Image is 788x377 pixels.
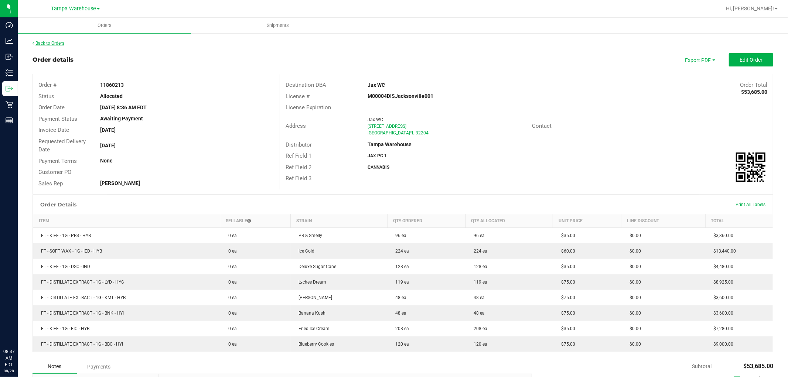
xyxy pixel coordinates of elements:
[257,22,299,29] span: Shipments
[736,152,765,182] qrcode: 11860213
[225,280,237,285] span: 0 ea
[409,130,414,136] span: FL
[736,152,765,182] img: Scan me!
[295,295,332,300] span: [PERSON_NAME]
[368,93,433,99] strong: M00004DISJacksonville001
[557,342,575,347] span: $75.00
[225,342,237,347] span: 0 ea
[626,311,641,316] span: $0.00
[557,280,575,285] span: $75.00
[295,233,323,238] span: PB & Smelly
[470,295,485,300] span: 48 ea
[736,202,765,207] span: Print All Labels
[286,123,306,129] span: Address
[368,130,410,136] span: [GEOGRAPHIC_DATA]
[3,348,14,368] p: 08:37 AM EDT
[387,214,465,228] th: Qty Ordered
[557,249,575,254] span: $60.00
[286,175,311,182] span: Ref Field 3
[38,158,77,164] span: Payment Terms
[38,138,86,153] span: Requested Delivery Date
[626,264,641,269] span: $0.00
[295,249,315,254] span: Ice Cold
[100,180,140,186] strong: [PERSON_NAME]
[368,141,412,147] strong: Tampa Warehouse
[100,127,116,133] strong: [DATE]
[286,141,312,148] span: Distributor
[38,169,71,175] span: Customer PO
[392,249,409,254] span: 224 ea
[710,280,733,285] span: $8,925.00
[740,82,767,88] span: Order Total
[100,82,124,88] strong: 11860213
[291,214,388,228] th: Strain
[225,295,237,300] span: 0 ea
[705,214,773,228] th: Total
[470,342,487,347] span: 120 ea
[626,295,641,300] span: $0.00
[225,326,237,331] span: 0 ea
[729,53,773,66] button: Edit Order
[368,124,406,129] span: [STREET_ADDRESS]
[557,326,575,331] span: $35.00
[38,295,126,300] span: FT - DISTILLATE EXTRACT - 1G - KMT - HYB
[392,280,409,285] span: 119 ea
[295,280,327,285] span: Lychee Dream
[368,153,387,158] strong: JAX PG 1
[38,342,123,347] span: FT - DISTILLATE EXTRACT - 1G - BBC - HYI
[38,180,63,187] span: Sales Rep
[465,214,553,228] th: Qty Allocated
[677,53,722,66] li: Export PDF
[38,249,102,254] span: FT - SOFT WAX - 1G - IED - HYB
[33,214,220,228] th: Item
[38,233,91,238] span: FT - KIEF - 1G - PBS - HYB
[710,342,733,347] span: $9,000.00
[100,116,143,121] strong: Awaiting Payment
[710,233,733,238] span: $3,360.00
[557,311,575,316] span: $75.00
[191,18,364,33] a: Shipments
[470,249,487,254] span: 224 ea
[88,22,122,29] span: Orders
[626,342,641,347] span: $0.00
[6,117,13,124] inline-svg: Reports
[38,311,124,316] span: FT - DISTILLATE EXTRACT - 1G - BNK - HYI
[6,37,13,45] inline-svg: Analytics
[621,214,705,228] th: Line Discount
[710,326,733,331] span: $7,280.00
[38,264,91,269] span: FT - KIEF - 1G - DSC - IND
[392,326,409,331] span: 208 ea
[392,342,409,347] span: 120 ea
[38,104,65,111] span: Order Date
[286,93,310,100] span: License #
[553,214,621,228] th: Unit Price
[100,143,116,148] strong: [DATE]
[295,311,326,316] span: Banana Kush
[392,311,406,316] span: 48 ea
[38,326,90,331] span: FT - KIEF - 1G - FIC - HYB
[710,311,733,316] span: $3,600.00
[38,116,77,122] span: Payment Status
[38,280,124,285] span: FT - DISTILLATE EXTRACT - 1G - LYD - HYS
[33,360,77,374] div: Notes
[626,233,641,238] span: $0.00
[38,82,57,88] span: Order #
[6,53,13,61] inline-svg: Inbound
[225,233,237,238] span: 0 ea
[100,93,123,99] strong: Allocated
[368,82,385,88] strong: Jax WC
[51,6,96,12] span: Tampa Warehouse
[38,127,69,133] span: Invoice Date
[740,57,763,63] span: Edit Order
[295,326,330,331] span: Fried Ice Cream
[743,363,773,370] span: $53,685.00
[557,264,575,269] span: $35.00
[38,93,54,100] span: Status
[557,295,575,300] span: $75.00
[710,264,733,269] span: $4,480.00
[225,311,237,316] span: 0 ea
[286,152,311,159] span: Ref Field 1
[286,164,311,171] span: Ref Field 2
[225,249,237,254] span: 0 ea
